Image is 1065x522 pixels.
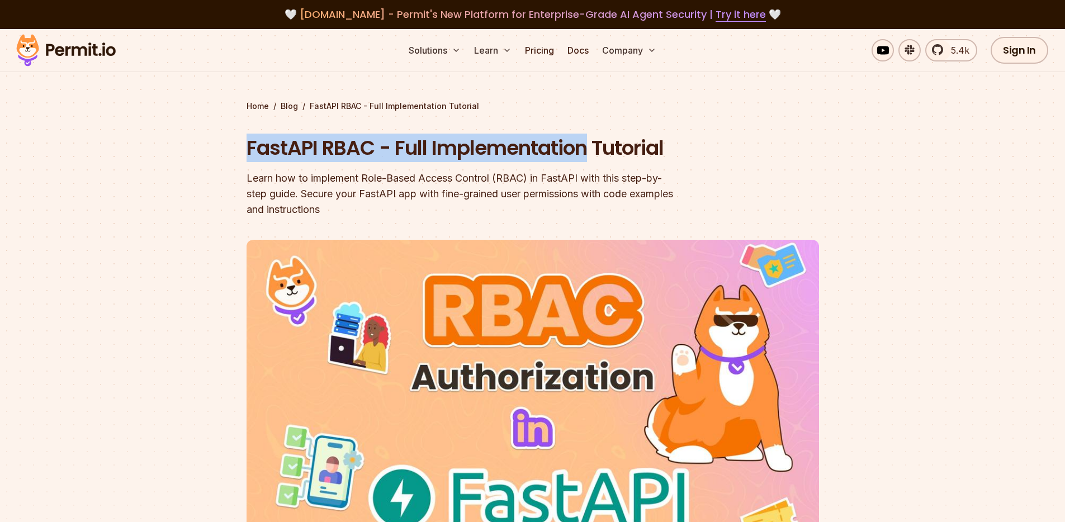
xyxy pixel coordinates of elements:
div: Learn how to implement Role-Based Access Control (RBAC) in FastAPI with this step-by-step guide. ... [247,170,676,217]
img: Permit logo [11,31,121,69]
a: Docs [563,39,593,61]
h1: FastAPI RBAC - Full Implementation Tutorial [247,134,676,162]
a: Home [247,101,269,112]
button: Learn [470,39,516,61]
button: Company [598,39,661,61]
a: Sign In [991,37,1048,64]
span: 5.4k [944,44,969,57]
a: Try it here [716,7,766,22]
a: Pricing [520,39,558,61]
span: [DOMAIN_NAME] - Permit's New Platform for Enterprise-Grade AI Agent Security | [300,7,766,21]
button: Solutions [404,39,465,61]
a: 5.4k [925,39,977,61]
div: / / [247,101,819,112]
a: Blog [281,101,298,112]
div: 🤍 🤍 [27,7,1038,22]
